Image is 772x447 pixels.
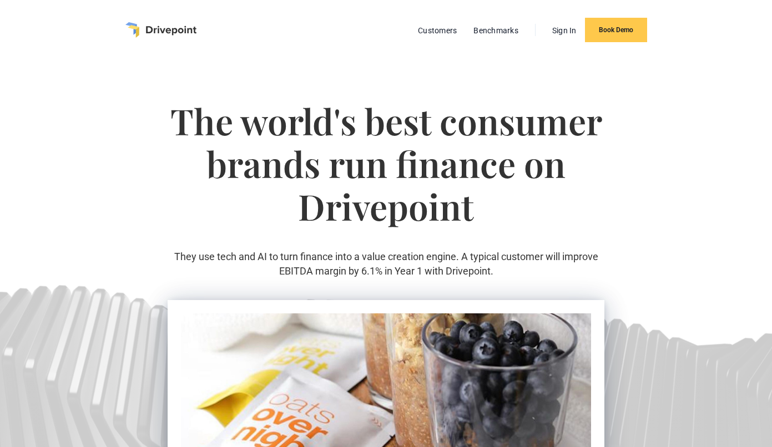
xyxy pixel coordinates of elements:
[168,100,604,250] h1: The world's best consumer brands run finance on Drivepoint
[412,23,462,38] a: Customers
[168,250,604,277] p: They use tech and AI to turn finance into a value creation engine. A typical customer will improv...
[468,23,524,38] a: Benchmarks
[547,23,582,38] a: Sign In
[585,18,647,42] a: Book Demo
[125,22,196,38] a: home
